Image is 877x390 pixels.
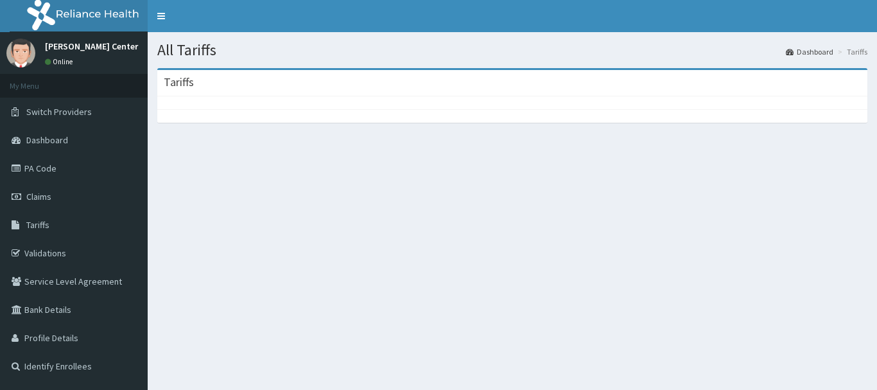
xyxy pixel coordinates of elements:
[26,134,68,146] span: Dashboard
[45,57,76,66] a: Online
[26,219,49,231] span: Tariffs
[6,39,35,67] img: User Image
[164,76,194,88] h3: Tariffs
[835,46,867,57] li: Tariffs
[157,42,867,58] h1: All Tariffs
[786,46,833,57] a: Dashboard
[45,42,138,51] p: [PERSON_NAME] Center
[26,191,51,202] span: Claims
[26,106,92,118] span: Switch Providers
